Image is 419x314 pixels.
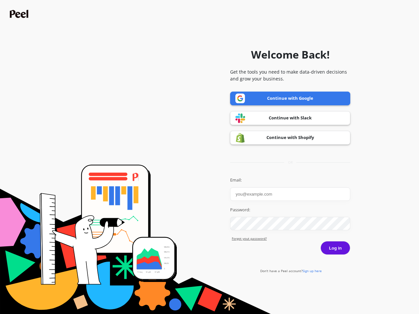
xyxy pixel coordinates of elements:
[10,10,30,18] img: Peel
[235,94,245,103] img: Google logo
[230,111,350,125] a: Continue with Slack
[260,269,322,273] a: Don't have a Peel account?Sign up here
[251,47,330,62] h1: Welcome Back!
[235,133,245,143] img: Shopify logo
[302,269,322,273] span: Sign up here
[230,92,350,105] a: Continue with Google
[230,177,350,183] label: Email:
[230,207,350,213] label: Password:
[235,113,245,123] img: Slack logo
[230,68,350,82] p: Get the tools you need to make data-driven decisions and grow your business.
[320,241,350,255] button: Log in
[230,187,350,201] input: you@example.com
[230,131,350,145] a: Continue with Shopify
[230,160,350,165] div: or
[232,236,350,241] a: Forgot yout password?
